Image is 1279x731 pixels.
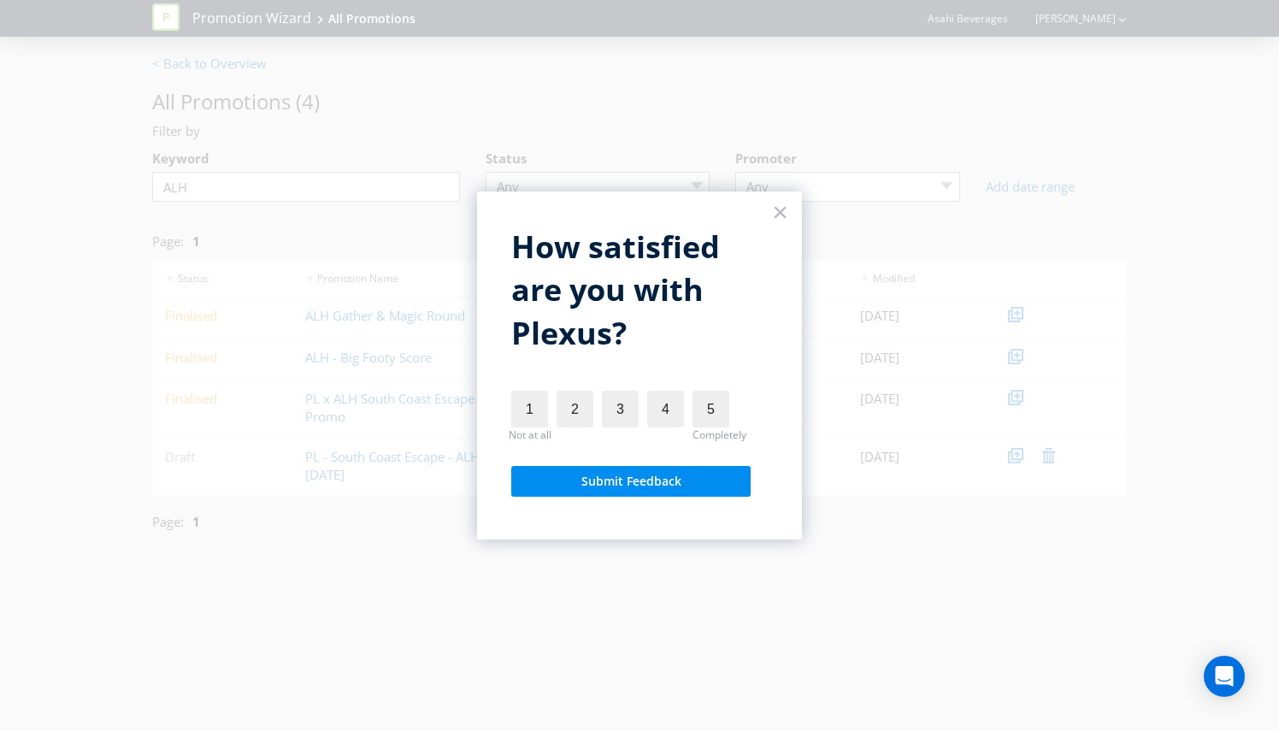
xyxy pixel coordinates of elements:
div: Not at all [507,427,552,442]
label: 3 [602,391,639,427]
button: Submit Feedback [511,466,751,497]
button: Close [772,198,788,226]
label: 4 [647,391,684,427]
p: How satisfied are you with Plexus? [511,226,768,355]
label: 1 [511,391,548,427]
label: 2 [557,391,593,427]
div: Completely [693,427,729,442]
div: Open Intercom Messenger [1204,656,1245,697]
label: 5 [693,391,729,427]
